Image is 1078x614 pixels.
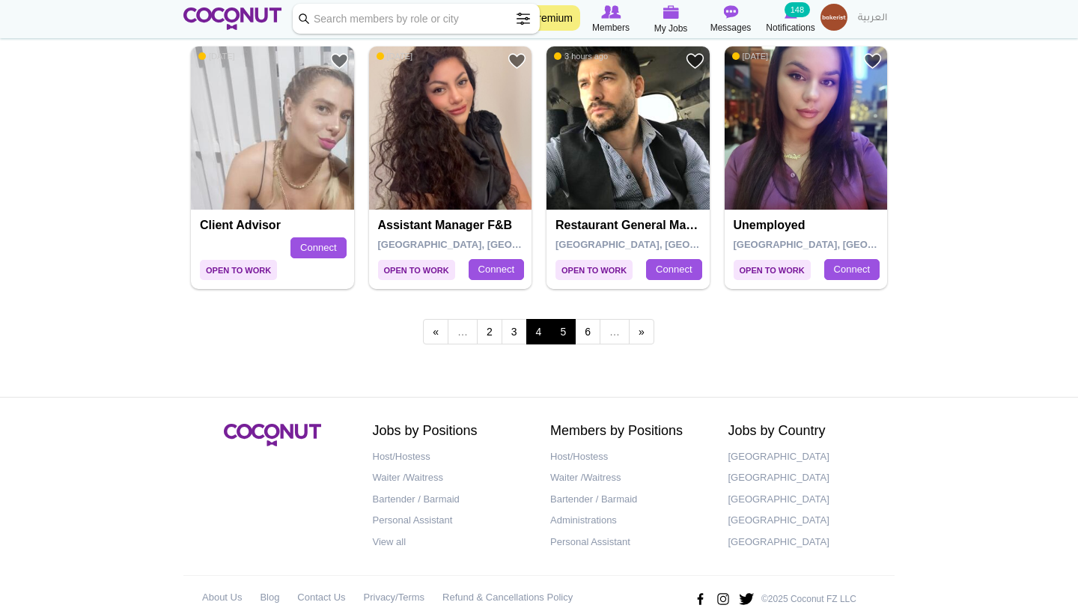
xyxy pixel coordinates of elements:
a: 5 [550,319,576,344]
span: [DATE] [198,51,235,61]
a: Add to Favourites [863,52,882,70]
small: 148 [785,2,810,17]
a: Administrations [550,510,706,532]
a: Host/Hostess [373,446,529,468]
a: [GEOGRAPHIC_DATA] [728,489,884,511]
a: ‹ previous [423,319,448,344]
img: Browse Members [601,5,621,19]
a: Connect [824,259,880,280]
span: Notifications [766,20,814,35]
p: ©2025 Coconut FZ LLC [761,593,856,606]
a: Add to Favourites [330,52,349,70]
a: Bartender / Barmaid [373,489,529,511]
h2: Jobs by Country [728,424,884,439]
img: Home [183,7,281,30]
a: 6 [575,319,600,344]
img: Notifications [785,5,797,19]
span: [DATE] [377,51,413,61]
a: [GEOGRAPHIC_DATA] [728,532,884,553]
input: Search members by role or city [293,4,540,34]
span: [DATE] [732,51,769,61]
span: Open to Work [378,260,455,280]
h4: Assistant Manager F&B [378,219,527,232]
a: Personal Assistant [550,532,706,553]
span: [GEOGRAPHIC_DATA], [GEOGRAPHIC_DATA] [734,239,947,250]
a: العربية [850,4,895,34]
a: Waiter /Waitress [550,467,706,489]
h2: Jobs by Positions [373,424,529,439]
a: Personal Assistant [373,510,529,532]
a: [GEOGRAPHIC_DATA] [728,446,884,468]
a: Host/Hostess [550,446,706,468]
span: … [600,319,630,344]
a: Messages Messages [701,4,761,35]
span: [GEOGRAPHIC_DATA], [GEOGRAPHIC_DATA] [555,239,769,250]
img: Facebook [692,587,708,611]
a: Privacy/Terms [364,587,425,609]
a: Contact Us [297,587,345,609]
a: Refund & Cancellations Policy [442,587,573,609]
a: Connect [646,259,701,280]
a: Add to Favourites [686,52,704,70]
span: Messages [710,20,752,35]
a: 3 [502,319,527,344]
img: My Jobs [663,5,679,19]
a: [GEOGRAPHIC_DATA] [728,510,884,532]
span: Open to Work [555,260,633,280]
span: Open to Work [200,260,277,280]
a: Connect [469,259,524,280]
a: 2 [477,319,502,344]
a: Add to Favourites [508,52,526,70]
span: 4 [526,319,552,344]
span: 3 hours ago [554,51,608,61]
span: My Jobs [654,21,688,36]
a: Go Premium [506,5,580,31]
span: … [448,319,478,344]
a: Connect [290,237,346,258]
a: Waiter /Waitress [373,467,529,489]
a: Bartender / Barmaid [550,489,706,511]
span: Open to Work [734,260,811,280]
a: My Jobs My Jobs [641,4,701,36]
h4: Client Advisor [200,219,349,232]
img: Instagram [715,587,731,611]
h2: Members by Positions [550,424,706,439]
a: View all [373,532,529,553]
a: Notifications Notifications 148 [761,4,820,35]
img: Messages [723,5,738,19]
a: About Us [202,587,242,609]
a: [GEOGRAPHIC_DATA] [728,467,884,489]
h4: Unemployed [734,219,883,232]
a: next › [629,319,654,344]
span: Members [592,20,630,35]
img: Twitter [738,587,755,611]
img: Coconut [224,424,321,446]
span: [GEOGRAPHIC_DATA], [GEOGRAPHIC_DATA] [378,239,591,250]
a: Browse Members Members [581,4,641,35]
h4: Restaurant General Manager [555,219,704,232]
a: Blog [260,587,279,609]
